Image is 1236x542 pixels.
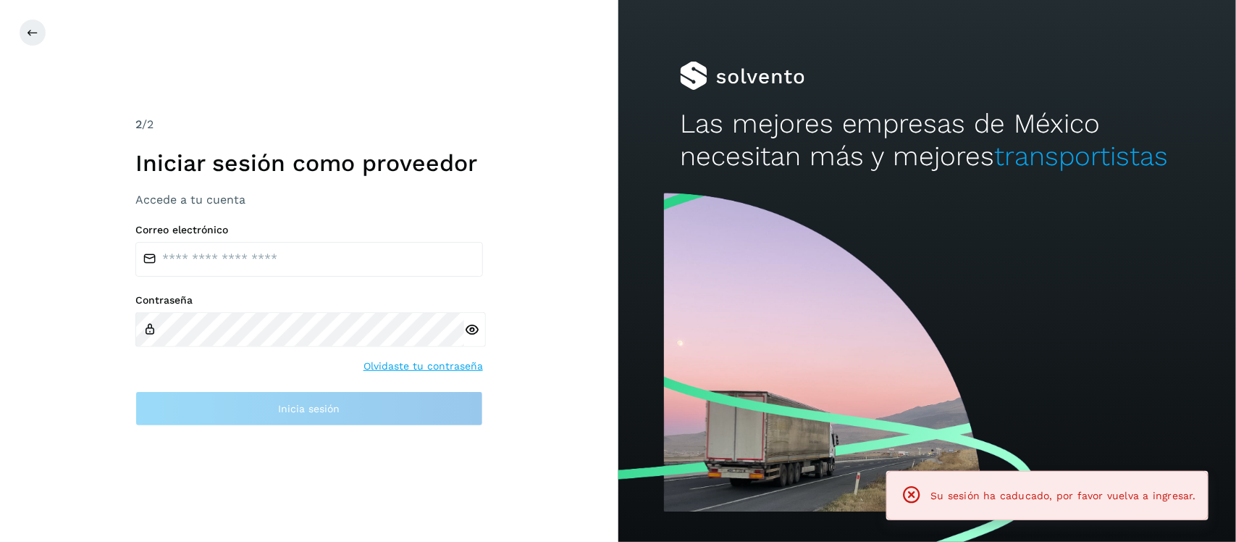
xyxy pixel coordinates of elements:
label: Contraseña [135,294,483,307]
div: /2 [135,116,483,133]
span: transportistas [995,141,1169,172]
h1: Iniciar sesión como proveedor [135,149,483,177]
h2: Las mejores empresas de México necesitan más y mejores [680,108,1174,172]
span: Su sesión ha caducado, por favor vuelva a ingresar. [931,490,1196,501]
a: Olvidaste tu contraseña [363,359,483,374]
button: Inicia sesión [135,391,483,426]
span: 2 [135,117,142,131]
span: Inicia sesión [278,404,340,414]
label: Correo electrónico [135,224,483,236]
h3: Accede a tu cuenta [135,193,483,207]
